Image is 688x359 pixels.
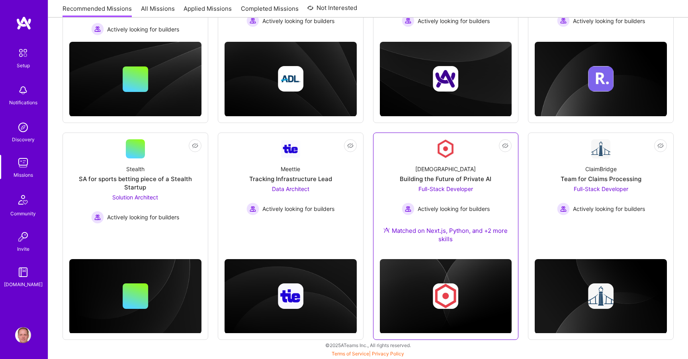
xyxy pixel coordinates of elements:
[281,140,300,157] img: Company Logo
[17,245,29,253] div: Invite
[192,142,198,149] i: icon EyeClosed
[63,4,132,18] a: Recommended Missions
[380,259,512,334] img: cover
[436,139,455,158] img: Company Logo
[573,17,645,25] span: Actively looking for builders
[332,351,404,357] span: |
[588,283,614,309] img: Company logo
[4,280,43,289] div: [DOMAIN_NAME]
[225,259,357,334] img: cover
[246,14,259,27] img: Actively looking for builders
[249,175,332,183] div: Tracking Infrastructure Lead
[69,139,201,233] a: StealthSA for sports betting piece of a Stealth StartupSolution Architect Actively looking for bu...
[141,4,175,18] a: All Missions
[16,16,32,30] img: logo
[415,165,476,173] div: [DEMOGRAPHIC_DATA]
[278,283,303,309] img: Company logo
[48,335,688,355] div: © 2025 ATeams Inc., All rights reserved.
[241,4,299,18] a: Completed Missions
[573,205,645,213] span: Actively looking for builders
[557,203,570,215] img: Actively looking for builders
[107,213,179,221] span: Actively looking for builders
[557,14,570,27] img: Actively looking for builders
[12,135,35,144] div: Discovery
[262,17,334,25] span: Actively looking for builders
[126,165,145,173] div: Stealth
[574,185,628,192] span: Full-Stack Developer
[591,139,610,158] img: Company Logo
[278,66,303,92] img: Company logo
[15,45,31,61] img: setup
[585,165,617,173] div: ClaimBridge
[225,139,357,233] a: Company LogoMeettieTracking Infrastructure LeadData Architect Actively looking for buildersActive...
[380,226,512,243] div: Matched on Next.js, Python, and +2 more skills
[380,139,512,253] a: Company Logo[DEMOGRAPHIC_DATA]Building the Future of Private AIFull-Stack Developer Actively look...
[91,211,104,224] img: Actively looking for builders
[307,3,357,18] a: Not Interested
[502,142,508,149] i: icon EyeClosed
[418,17,490,25] span: Actively looking for builders
[14,171,33,179] div: Missions
[332,351,369,357] a: Terms of Service
[69,42,201,117] img: cover
[535,42,667,117] img: cover
[14,190,33,209] img: Community
[402,14,414,27] img: Actively looking for builders
[15,82,31,98] img: bell
[184,4,232,18] a: Applied Missions
[246,203,259,215] img: Actively looking for builders
[588,66,614,92] img: Company logo
[17,61,30,70] div: Setup
[433,283,458,309] img: Company logo
[418,185,473,192] span: Full-Stack Developer
[225,42,357,117] img: cover
[112,194,158,201] span: Solution Architect
[418,205,490,213] span: Actively looking for builders
[347,142,354,149] i: icon EyeClosed
[535,259,667,334] img: cover
[15,119,31,135] img: discovery
[107,25,179,33] span: Actively looking for builders
[9,98,37,107] div: Notifications
[380,42,512,117] img: cover
[69,175,201,191] div: SA for sports betting piece of a Stealth Startup
[10,209,36,218] div: Community
[13,327,33,343] a: User Avatar
[15,327,31,343] img: User Avatar
[402,203,414,215] img: Actively looking for builders
[69,259,201,334] img: cover
[91,23,104,35] img: Actively looking for builders
[15,264,31,280] img: guide book
[262,205,334,213] span: Actively looking for builders
[383,227,390,233] img: Ateam Purple Icon
[15,155,31,171] img: teamwork
[400,175,491,183] div: Building the Future of Private AI
[561,175,641,183] div: Team for Claims Processing
[657,142,664,149] i: icon EyeClosed
[433,66,458,92] img: Company logo
[15,229,31,245] img: Invite
[372,351,404,357] a: Privacy Policy
[272,185,309,192] span: Data Architect
[535,139,667,233] a: Company LogoClaimBridgeTeam for Claims ProcessingFull-Stack Developer Actively looking for builde...
[281,165,300,173] div: Meettie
